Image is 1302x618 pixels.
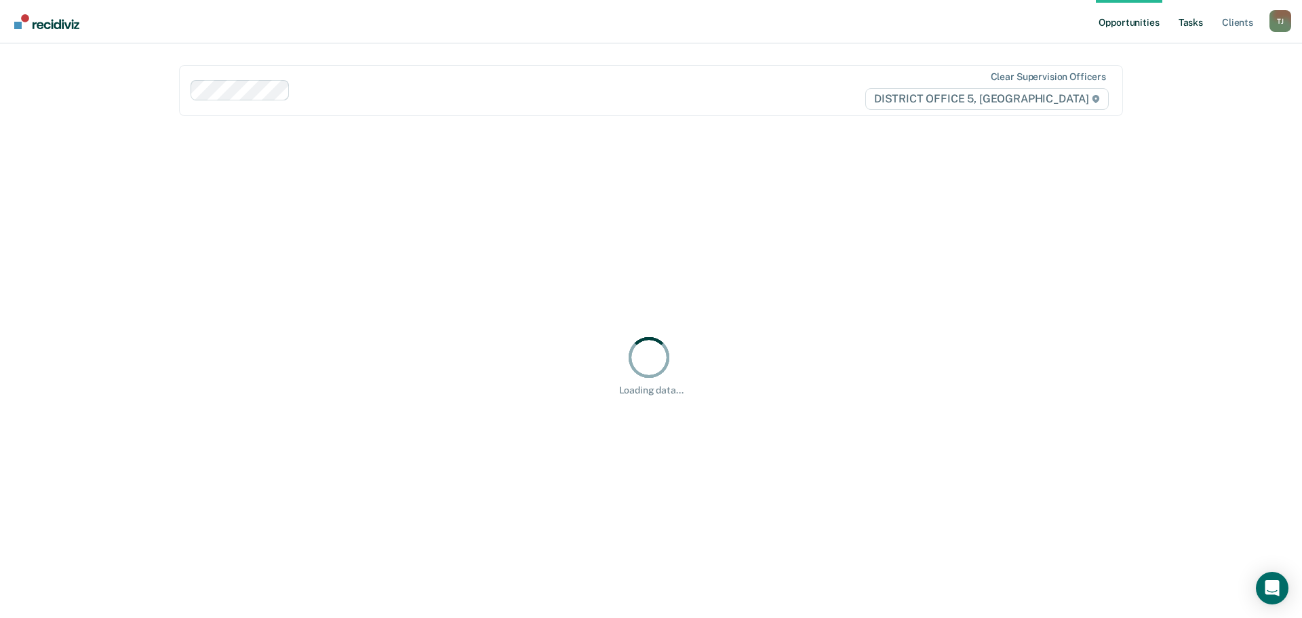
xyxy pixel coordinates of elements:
[991,71,1106,83] div: Clear supervision officers
[1256,572,1288,604] div: Open Intercom Messenger
[14,14,79,29] img: Recidiviz
[1269,10,1291,32] button: Profile dropdown button
[1269,10,1291,32] div: T J
[619,385,684,396] div: Loading data...
[865,88,1109,110] span: DISTRICT OFFICE 5, [GEOGRAPHIC_DATA]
